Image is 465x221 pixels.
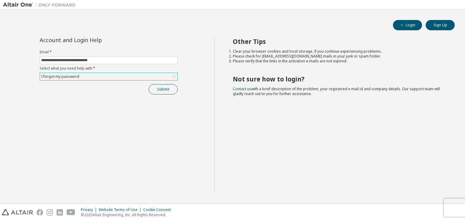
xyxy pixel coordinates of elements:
[47,209,53,216] img: instagram.svg
[233,75,444,83] h2: Not sure how to login?
[2,209,33,216] img: altair_logo.svg
[233,86,251,91] a: Contact us
[40,38,150,42] div: Account and Login Help
[40,73,177,80] div: I forgot my password
[149,84,178,94] button: Submit
[57,209,63,216] img: linkedin.svg
[426,20,455,30] button: Sign Up
[233,38,444,45] h2: Other Tips
[67,209,75,216] img: youtube.svg
[3,2,79,8] img: Altair One
[233,86,440,96] span: with a brief description of the problem, your registered e-mail id and company details. Our suppo...
[99,207,143,212] div: Website Terms of Use
[37,209,43,216] img: facebook.svg
[81,207,99,212] div: Privacy
[40,73,80,80] div: I forgot my password
[233,59,444,64] li: Please verify that the links in the activation e-mails are not expired.
[40,50,178,54] label: Email
[40,66,178,71] label: Select what you need help with
[81,212,174,217] p: © 2025 Altair Engineering, Inc. All Rights Reserved.
[143,207,174,212] div: Cookie Consent
[233,54,444,59] li: Please check for [EMAIL_ADDRESS][DOMAIN_NAME] mails in your junk or spam folder.
[393,20,422,30] button: Login
[233,49,444,54] li: Clear your browser cookies and local storage, if you continue experiencing problems.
